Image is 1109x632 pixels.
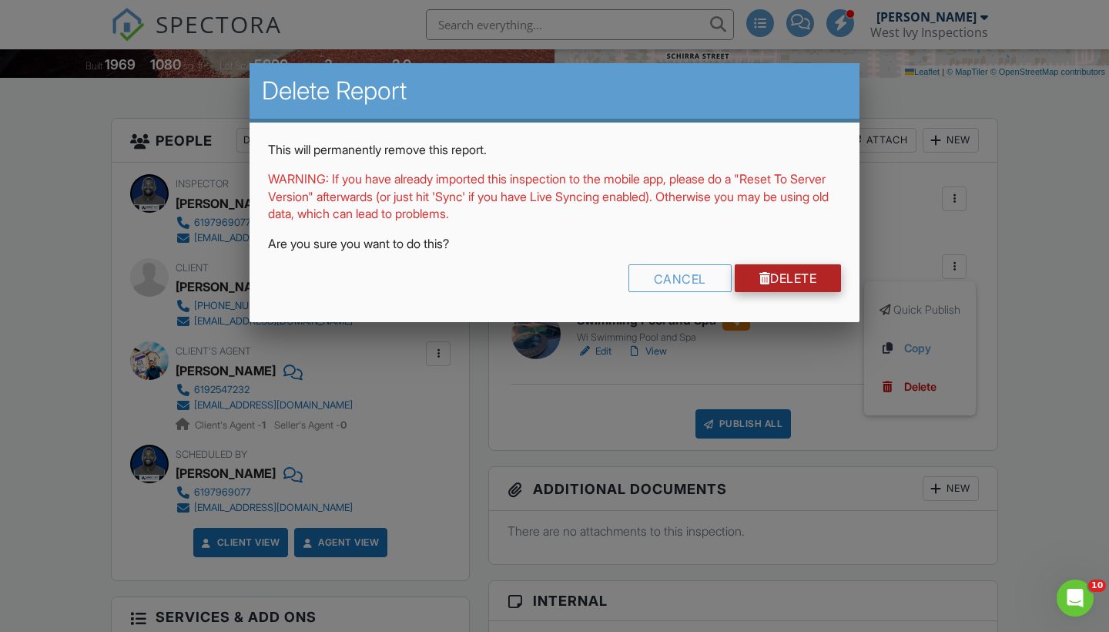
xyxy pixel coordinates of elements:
[268,235,841,252] p: Are you sure you want to do this?
[262,76,847,106] h2: Delete Report
[628,264,732,292] div: Cancel
[1057,580,1094,617] iframe: Intercom live chat
[268,141,841,158] p: This will permanently remove this report.
[735,264,842,292] a: Delete
[268,170,841,222] p: WARNING: If you have already imported this inspection to the mobile app, please do a "Reset To Se...
[1088,580,1106,592] span: 10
